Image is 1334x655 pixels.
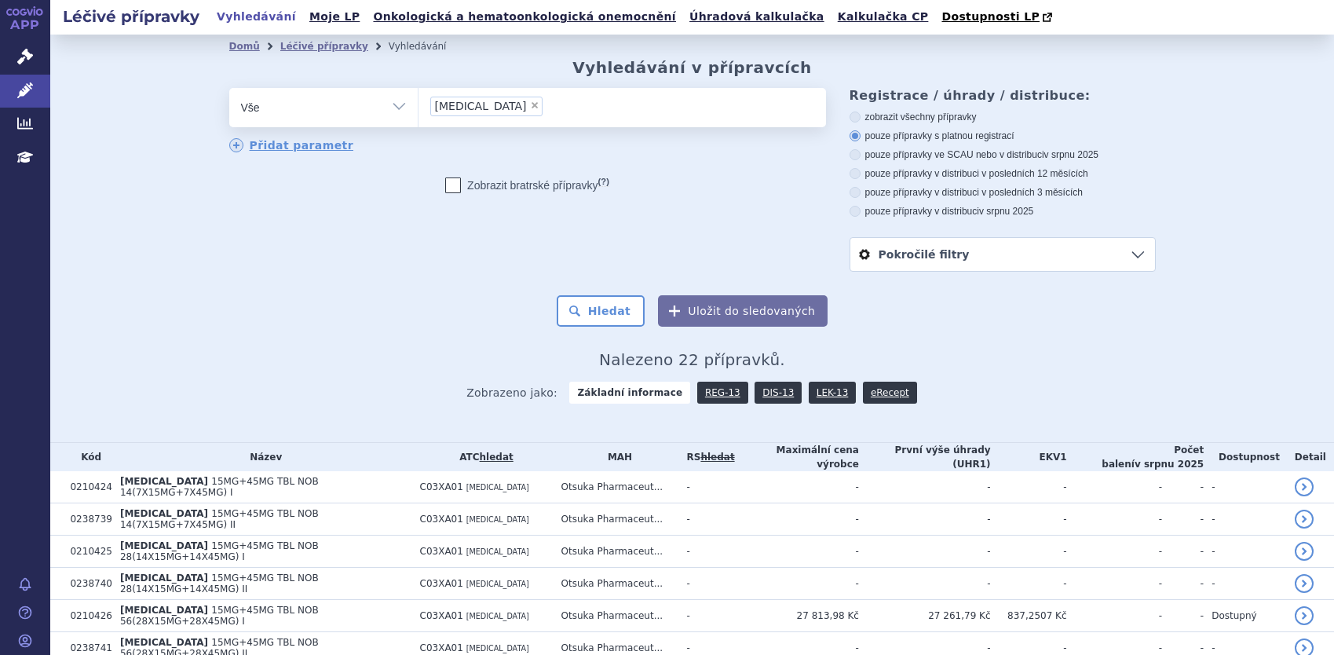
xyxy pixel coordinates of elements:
span: C03XA01 [420,642,463,653]
td: 0238739 [62,503,111,536]
span: [MEDICAL_DATA] [466,644,529,653]
span: 15MG+45MG TBL NOB 28(14X15MG+14X45MG) I [120,540,319,562]
td: Otsuka Pharmaceut... [554,471,679,503]
a: detail [1295,574,1314,593]
td: 837,2507 Kč [991,600,1067,632]
th: Kód [62,443,111,471]
span: v srpnu 2025 [1135,459,1204,470]
td: - [859,568,991,600]
td: Otsuka Pharmaceut... [554,536,679,568]
span: 15MG+45MG TBL NOB 28(14X15MG+14X45MG) II [120,573,319,595]
td: - [679,536,735,568]
th: Název [112,443,412,471]
td: - [859,536,991,568]
span: [MEDICAL_DATA] [466,483,529,492]
a: LEK-13 [809,382,856,404]
td: - [1162,471,1204,503]
span: 15MG+45MG TBL NOB 14(7X15MG+7X45MG) I [120,476,319,498]
td: - [991,568,1067,600]
td: - [735,471,859,503]
td: - [679,600,735,632]
strong: Základní informace [569,382,690,404]
td: Otsuka Pharmaceut... [554,503,679,536]
h2: Léčivé přípravky [50,5,212,27]
span: [MEDICAL_DATA] [120,573,208,584]
td: - [1162,503,1204,536]
td: - [735,568,859,600]
label: pouze přípravky v distribuci v posledních 12 měsících [850,167,1156,180]
td: 27 813,98 Kč [735,600,859,632]
td: - [859,471,991,503]
span: [MEDICAL_DATA] [120,508,208,519]
td: - [991,471,1067,503]
td: - [735,503,859,536]
th: Maximální cena výrobce [735,443,859,471]
td: - [1204,503,1287,536]
a: Přidat parametr [229,138,354,152]
th: MAH [554,443,679,471]
td: Otsuka Pharmaceut... [554,568,679,600]
a: eRecept [863,382,917,404]
span: C03XA01 [420,610,463,621]
td: - [1067,503,1162,536]
span: 15MG+45MG TBL NOB 14(7X15MG+7X45MG) II [120,508,319,530]
td: - [679,568,735,600]
td: Otsuka Pharmaceut... [554,600,679,632]
h3: Registrace / úhrady / distribuce: [850,88,1156,103]
td: 0210424 [62,471,111,503]
label: pouze přípravky v distribuci [850,205,1156,218]
a: REG-13 [697,382,748,404]
del: hledat [700,452,734,463]
span: [MEDICAL_DATA] [466,580,529,588]
span: [MEDICAL_DATA] [120,540,208,551]
td: - [1067,471,1162,503]
span: [MEDICAL_DATA] [435,101,527,112]
h2: Vyhledávání v přípravcích [572,58,812,77]
label: pouze přípravky ve SCAU nebo v distribuci [850,148,1156,161]
span: [MEDICAL_DATA] [120,605,208,616]
td: - [1204,536,1287,568]
td: 0210426 [62,600,111,632]
th: RS [679,443,735,471]
a: Kalkulačka CP [833,6,934,27]
a: Léčivé přípravky [280,41,368,52]
th: Dostupnost [1204,443,1287,471]
span: C03XA01 [420,481,463,492]
span: C03XA01 [420,514,463,525]
td: - [859,503,991,536]
li: Vyhledávání [389,35,467,58]
span: v srpnu 2025 [979,206,1033,217]
td: - [1204,568,1287,600]
th: Detail [1287,443,1334,471]
td: - [991,503,1067,536]
a: detail [1295,510,1314,529]
td: Dostupný [1204,600,1287,632]
td: - [1067,568,1162,600]
th: ATC [412,443,554,471]
label: pouze přípravky v distribuci v posledních 3 měsících [850,186,1156,199]
td: - [1067,600,1162,632]
a: Pokročilé filtry [850,238,1155,271]
a: Domů [229,41,260,52]
a: Dostupnosti LP [937,6,1060,28]
a: Onkologická a hematoonkologická onemocnění [368,6,681,27]
input: [MEDICAL_DATA] [547,96,556,115]
th: První výše úhrady (UHR1) [859,443,991,471]
abbr: (?) [598,177,609,187]
label: Zobrazit bratrské přípravky [445,177,609,193]
span: 15MG+45MG TBL NOB 56(28X15MG+28X45MG) I [120,605,319,627]
span: Dostupnosti LP [941,10,1040,23]
td: 0238740 [62,568,111,600]
span: [MEDICAL_DATA] [120,476,208,487]
a: hledat [480,452,513,463]
td: - [1162,568,1204,600]
span: C03XA01 [420,546,463,557]
td: - [679,503,735,536]
button: Uložit do sledovaných [658,295,828,327]
td: 0210425 [62,536,111,568]
a: Vyhledávání [212,6,301,27]
th: Počet balení [1067,443,1204,471]
span: [MEDICAL_DATA] [466,612,529,620]
span: [MEDICAL_DATA] [120,637,208,648]
span: Nalezeno 22 přípravků. [599,350,785,369]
